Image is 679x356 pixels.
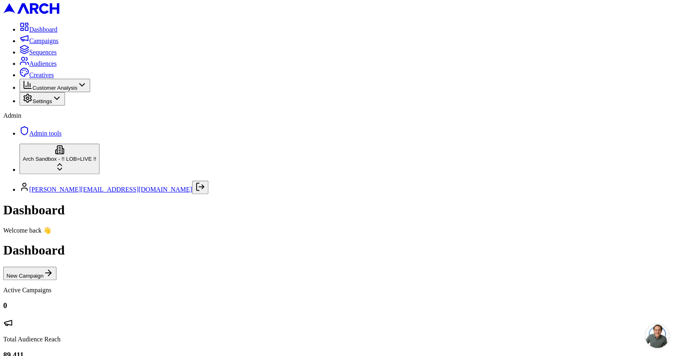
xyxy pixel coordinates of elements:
a: Open chat [645,324,669,348]
h3: 0 [3,301,676,310]
a: Creatives [19,71,54,78]
a: [PERSON_NAME][EMAIL_ADDRESS][DOMAIN_NAME] [29,186,192,193]
button: Log out [192,181,208,194]
div: Welcome back 👋 [3,227,676,234]
button: Settings [19,92,65,106]
span: Dashboard [29,26,57,33]
p: Total Audience Reach [3,336,676,343]
button: Arch Sandbox - !! LOB=LIVE !! [19,144,99,174]
div: Admin [3,112,676,119]
p: Active Campaigns [3,287,676,294]
a: Dashboard [19,26,57,33]
span: Settings [32,98,52,104]
h1: Dashboard [3,243,676,258]
span: Campaigns [29,37,58,44]
h1: Dashboard [3,203,676,218]
span: Sequences [29,49,57,56]
a: Campaigns [19,37,58,44]
span: Customer Analysis [32,85,77,91]
button: New Campaign [3,267,56,280]
a: Admin tools [19,130,62,137]
a: Sequences [19,49,57,56]
button: Customer Analysis [19,79,90,92]
span: Admin tools [29,130,62,137]
span: Creatives [29,71,54,78]
span: Audiences [29,60,57,67]
a: Audiences [19,60,57,67]
span: Arch Sandbox - !! LOB=LIVE !! [23,156,96,162]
